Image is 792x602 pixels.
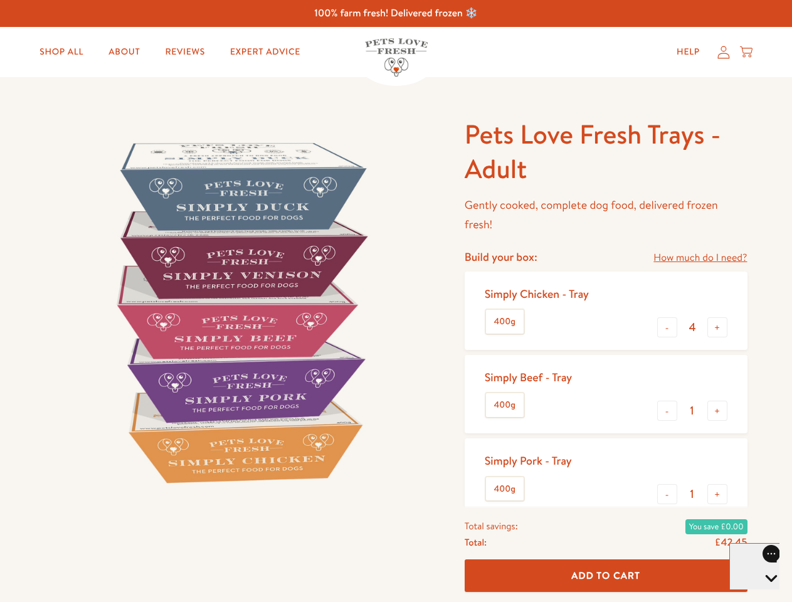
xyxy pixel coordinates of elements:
[657,317,677,337] button: -
[465,196,747,234] p: Gently cooked, complete dog food, delivered frozen fresh!
[685,519,747,534] span: You save £0.00
[657,401,677,421] button: -
[465,534,487,551] span: Total:
[220,40,310,65] a: Expert Advice
[486,393,524,417] label: 400g
[707,317,727,337] button: +
[465,518,518,534] span: Total savings:
[98,40,150,65] a: About
[29,40,93,65] a: Shop All
[485,453,572,468] div: Simply Pork - Tray
[365,38,428,77] img: Pets Love Fresh
[657,484,677,504] button: -
[465,117,747,186] h1: Pets Love Fresh Trays - Adult
[729,543,779,589] iframe: Gorgias live chat messenger
[571,569,640,582] span: Add To Cart
[667,40,710,65] a: Help
[465,250,537,264] h4: Build your box:
[486,310,524,334] label: 400g
[653,250,747,267] a: How much do I need?
[45,117,435,507] img: Pets Love Fresh Trays - Adult
[485,287,589,301] div: Simply Chicken - Tray
[155,40,214,65] a: Reviews
[707,484,727,504] button: +
[486,477,524,501] label: 400g
[715,536,747,549] span: £42.45
[465,559,747,593] button: Add To Cart
[485,370,572,384] div: Simply Beef - Tray
[707,401,727,421] button: +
